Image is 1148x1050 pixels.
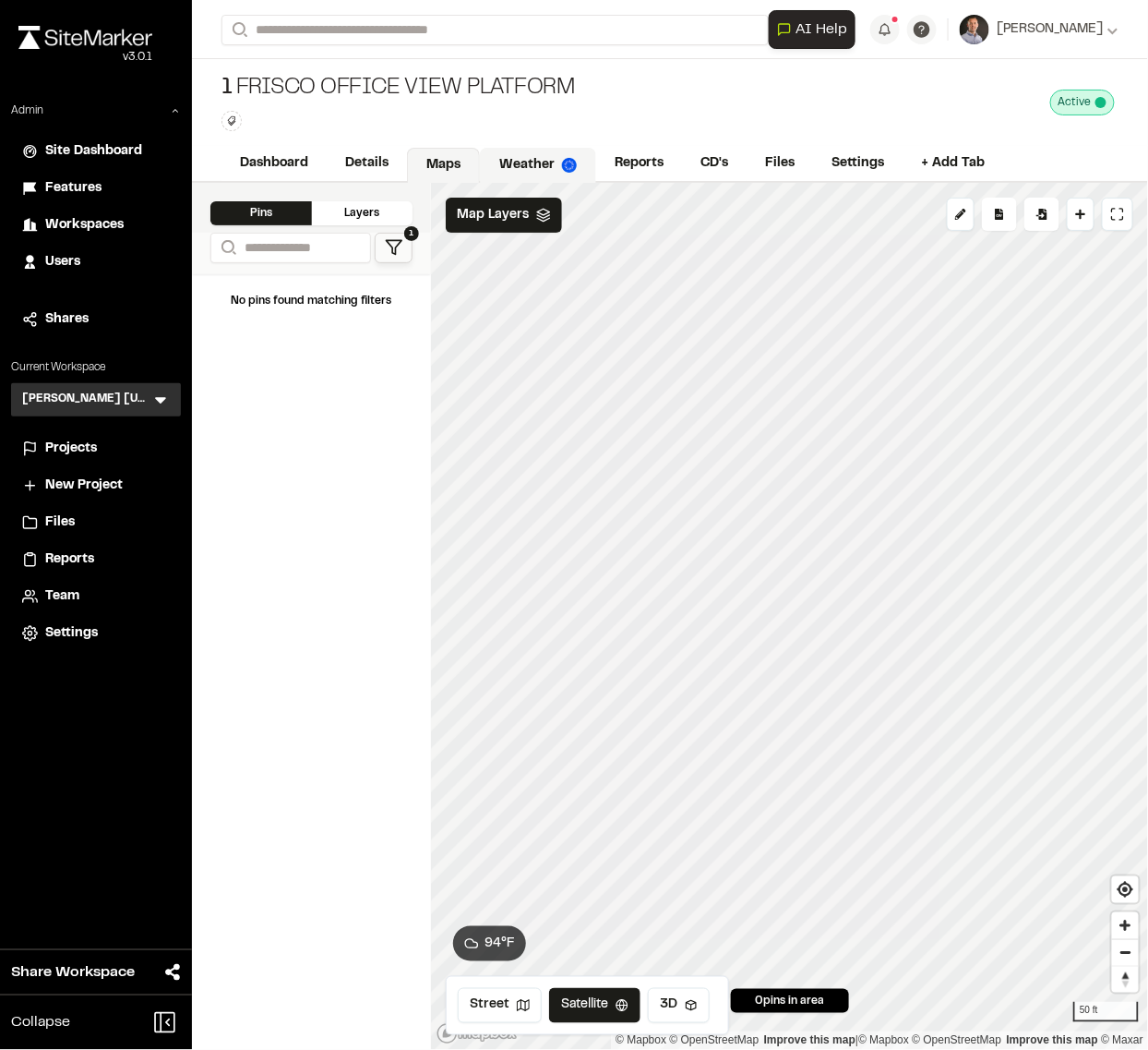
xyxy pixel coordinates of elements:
[221,74,233,103] span: 1
[457,205,529,225] span: Map Layers
[670,1034,759,1047] a: OpenStreetMap
[453,926,526,961] button: 94°F
[913,1034,1002,1047] a: OpenStreetMap
[45,309,89,330] span: Shares
[747,146,813,181] a: Files
[682,146,747,181] a: CD's
[764,1034,855,1047] a: Map feedback
[327,146,407,181] a: Details
[375,233,413,263] button: 1
[45,439,97,459] span: Projects
[22,586,170,607] a: Team
[1112,966,1139,993] button: Reset bearing to north
[221,146,327,181] a: Dashboard
[22,476,170,496] a: New Project
[1007,1034,1098,1047] a: Improve this map
[18,26,152,49] img: rebrand.png
[210,201,312,225] div: Pins
[858,1034,909,1047] a: Mapbox
[596,146,682,181] a: Reports
[648,988,710,1023] button: 3D
[45,141,142,162] span: Site Dashboard
[616,1034,666,1047] a: Mapbox
[795,18,847,41] span: AI Help
[22,252,170,272] a: Users
[813,146,903,181] a: Settings
[11,961,135,984] span: Share Workspace
[45,623,98,644] span: Settings
[549,988,640,1023] button: Satellite
[960,15,1118,44] button: [PERSON_NAME]
[1050,90,1115,115] div: This project is active and counting against your active project count.
[1024,198,1059,231] div: Import Pins into your project
[769,10,863,49] div: Open AI Assistant
[769,10,855,49] button: Open AI Assistant
[755,993,824,1009] span: 0 pins in area
[312,201,413,225] div: Layers
[903,146,1003,181] a: + Add Tab
[1112,876,1139,903] button: Find my location
[22,391,151,409] h3: [PERSON_NAME] [US_STATE]
[480,148,596,183] a: Weather
[1058,94,1092,111] span: Active
[45,476,123,496] span: New Project
[22,178,170,199] a: Features
[1112,912,1139,939] button: Zoom in
[45,252,80,272] span: Users
[407,148,480,183] a: Maps
[1101,1034,1143,1047] a: Maxar
[1095,97,1106,108] span: This project is active and counting against your active project count.
[1112,967,1139,993] span: Reset bearing to north
[11,359,181,376] p: Current Workspace
[210,233,244,263] button: Search
[22,623,170,644] a: Settings
[22,513,170,533] a: Files
[1112,940,1139,966] span: Zoom out
[221,111,242,131] button: Edit Tags
[562,158,577,173] img: precipai.png
[458,988,542,1023] button: Street
[45,586,79,607] span: Team
[22,549,170,570] a: Reports
[45,178,102,199] span: Features
[18,49,152,66] div: Oh geez...please don't...
[22,439,170,459] a: Projects
[484,934,515,954] span: 94 ° F
[436,1023,518,1044] a: Mapbox logo
[11,103,43,119] p: Admin
[11,1012,70,1034] span: Collapse
[616,1032,1143,1050] div: |
[22,215,170,235] a: Workspaces
[45,513,75,533] span: Files
[45,215,124,235] span: Workspaces
[1112,939,1139,966] button: Zoom out
[22,309,170,330] a: Shares
[404,226,419,241] span: 1
[960,15,989,44] img: User
[997,19,1104,40] span: [PERSON_NAME]
[22,141,170,162] a: Site Dashboard
[1073,1002,1139,1022] div: 50 ft
[982,198,1017,231] div: No pins available to export
[232,296,392,306] span: No pins found matching filters
[221,15,255,45] button: Search
[221,74,575,103] div: Frisco Office View Platform
[45,549,94,570] span: Reports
